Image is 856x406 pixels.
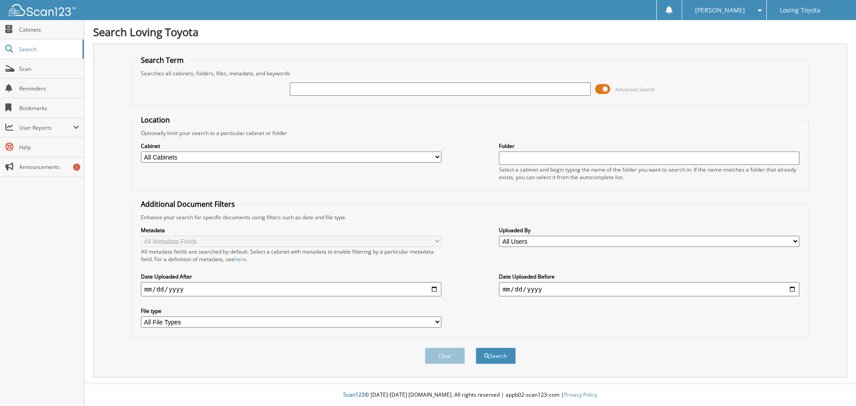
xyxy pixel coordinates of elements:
span: Help [19,144,79,151]
div: Select a cabinet and begin typing the name of the folder you want to search in. If the name match... [499,166,799,181]
button: Search [476,348,516,364]
span: Reminders [19,85,79,92]
label: File type [141,307,441,315]
label: Cabinet [141,142,441,150]
span: Loving Toyota [780,8,820,13]
label: Metadata [141,226,441,234]
input: start [141,282,441,296]
div: All metadata fields are searched by default. Select a cabinet with metadata to enable filtering b... [141,248,441,263]
label: Date Uploaded After [141,273,441,280]
button: Clear [425,348,465,364]
img: scan123-logo-white.svg [9,4,76,16]
span: User Reports [19,124,73,131]
span: Announcements [19,163,79,171]
legend: Location [136,115,174,125]
legend: Additional Document Filters [136,199,239,209]
span: [PERSON_NAME] [695,8,745,13]
label: Folder [499,142,799,150]
label: Date Uploaded Before [499,273,799,280]
h1: Search Loving Toyota [93,25,847,39]
span: Advanced Search [615,86,655,93]
a: Privacy Policy [564,391,597,398]
div: Searches all cabinets, folders, files, metadata, and keywords [136,70,804,77]
div: Optionally limit your search to a particular cabinet or folder [136,129,804,137]
label: Uploaded By [499,226,799,234]
span: Scan [19,65,79,73]
span: Cabinets [19,26,79,33]
a: here [235,255,246,263]
span: Bookmarks [19,104,79,112]
div: Enhance your search for specific documents using filters such as date and file type. [136,213,804,221]
span: Search [19,45,78,53]
div: 1 [73,164,80,171]
span: Scan123 [343,391,365,398]
div: © [DATE]-[DATE] [DOMAIN_NAME]. All rights reserved | appb02-scan123-com | [84,384,856,406]
legend: Search Term [136,55,188,65]
input: end [499,282,799,296]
